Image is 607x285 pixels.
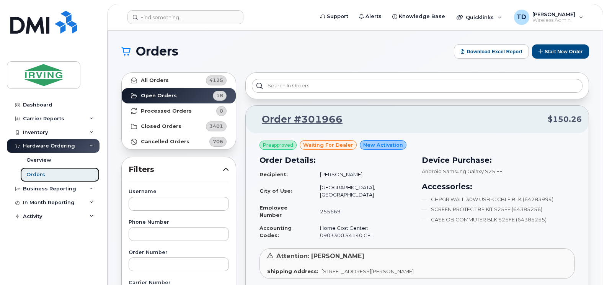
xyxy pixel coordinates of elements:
[129,189,229,194] label: Username
[122,88,236,103] a: Open Orders18
[213,138,223,145] span: 706
[259,225,292,238] strong: Accounting Codes:
[209,77,223,84] span: 4125
[259,205,287,218] strong: Employee Number
[122,134,236,149] a: Cancelled Orders706
[259,154,413,166] h3: Order Details:
[422,216,575,223] li: CASE OB COMMUTER BLK S25FE (64385255)
[216,92,223,99] span: 18
[313,181,413,201] td: [GEOGRAPHIC_DATA], [GEOGRAPHIC_DATA]
[141,139,189,145] strong: Cancelled Orders
[252,79,583,93] input: Search in orders
[303,141,353,149] span: waiting for dealer
[267,268,318,274] strong: Shipping Address:
[263,142,293,149] span: Preapproved
[122,119,236,134] a: Closed Orders3401
[422,181,575,192] h3: Accessories:
[220,107,223,115] span: 0
[129,250,229,255] label: Order Number
[253,113,343,126] a: Order #301966
[136,46,178,57] span: Orders
[422,154,575,166] h3: Device Purchase:
[313,221,413,242] td: Home Cost Center: 0903300.54140.CEL
[548,114,582,125] span: $150.26
[259,188,292,194] strong: City of Use:
[422,168,503,174] span: Android Samsung Galaxy S25 FE
[129,220,229,225] label: Phone Number
[141,108,192,114] strong: Processed Orders
[321,268,414,274] span: [STREET_ADDRESS][PERSON_NAME]
[422,196,575,203] li: CHRGR WALL 30W USB-C CBLE BLK (64283994)
[129,164,223,175] span: Filters
[422,206,575,213] li: SCREEN PROTECT BE KIT S25FE (64385256)
[122,73,236,88] a: All Orders4125
[141,123,181,129] strong: Closed Orders
[122,103,236,119] a: Processed Orders0
[276,252,364,260] span: Attention: [PERSON_NAME]
[141,77,169,84] strong: All Orders
[313,201,413,221] td: 255669
[454,44,529,59] button: Download Excel Report
[209,123,223,130] span: 3401
[363,141,403,149] span: New Activation
[532,44,589,59] button: Start New Order
[313,168,413,181] td: [PERSON_NAME]
[141,93,177,99] strong: Open Orders
[259,171,288,177] strong: Recipient:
